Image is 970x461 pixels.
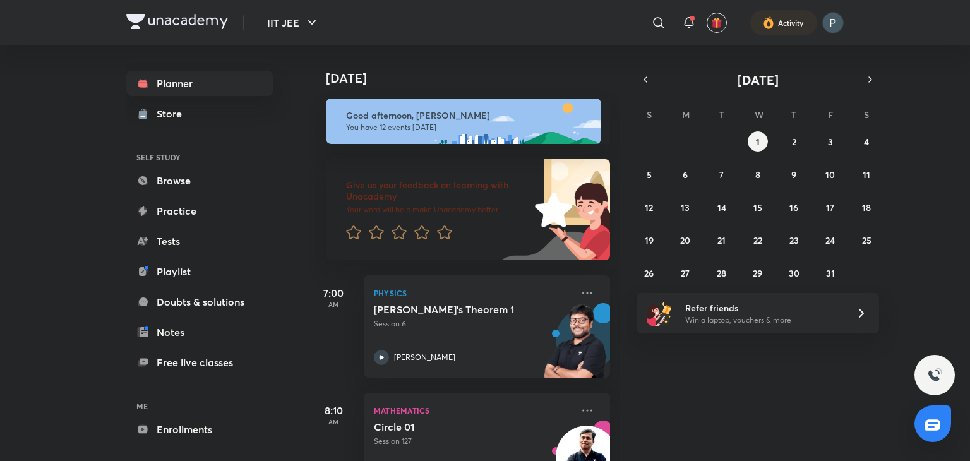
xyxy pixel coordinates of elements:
[675,164,695,184] button: October 6, 2025
[126,259,273,284] a: Playlist
[639,263,659,283] button: October 26, 2025
[820,164,841,184] button: October 10, 2025
[717,234,726,246] abbr: October 21, 2025
[394,352,455,363] p: [PERSON_NAME]
[719,109,724,121] abbr: Tuesday
[856,197,877,217] button: October 18, 2025
[712,164,732,184] button: October 7, 2025
[828,109,833,121] abbr: Friday
[308,301,359,308] p: AM
[784,263,804,283] button: October 30, 2025
[326,99,601,144] img: afternoon
[738,71,779,88] span: [DATE]
[126,320,273,345] a: Notes
[862,234,871,246] abbr: October 25, 2025
[374,285,572,301] p: Physics
[820,263,841,283] button: October 31, 2025
[856,164,877,184] button: October 11, 2025
[346,123,590,133] p: You have 12 events [DATE]
[374,318,572,330] p: Session 6
[856,230,877,250] button: October 25, 2025
[308,285,359,301] h5: 7:00
[645,201,653,213] abbr: October 12, 2025
[374,403,572,418] p: Mathematics
[647,109,652,121] abbr: Sunday
[675,230,695,250] button: October 20, 2025
[126,147,273,168] h6: SELF STUDY
[748,263,768,283] button: October 29, 2025
[346,205,530,215] p: Your word will help make Unacademy better
[326,71,623,86] h4: [DATE]
[825,234,835,246] abbr: October 24, 2025
[126,14,228,32] a: Company Logo
[717,201,726,213] abbr: October 14, 2025
[654,71,861,88] button: [DATE]
[820,131,841,152] button: October 3, 2025
[492,159,610,260] img: feedback_image
[681,201,690,213] abbr: October 13, 2025
[126,168,273,193] a: Browse
[753,234,762,246] abbr: October 22, 2025
[927,368,942,383] img: ttu
[126,350,273,375] a: Free live classes
[822,12,844,33] img: Payal Kumari
[856,131,877,152] button: October 4, 2025
[820,197,841,217] button: October 17, 2025
[681,267,690,279] abbr: October 27, 2025
[308,403,359,418] h5: 8:10
[126,101,273,126] a: Store
[756,136,760,148] abbr: October 1, 2025
[719,169,724,181] abbr: October 7, 2025
[126,395,273,417] h6: ME
[126,229,273,254] a: Tests
[712,230,732,250] button: October 21, 2025
[126,417,273,442] a: Enrollments
[346,179,530,202] h6: Give us your feedback on learning with Unacademy
[748,131,768,152] button: October 1, 2025
[828,136,833,148] abbr: October 3, 2025
[675,197,695,217] button: October 13, 2025
[683,169,688,181] abbr: October 6, 2025
[647,301,672,326] img: referral
[644,267,654,279] abbr: October 26, 2025
[712,263,732,283] button: October 28, 2025
[784,131,804,152] button: October 2, 2025
[685,314,841,326] p: Win a laptop, vouchers & more
[753,201,762,213] abbr: October 15, 2025
[647,169,652,181] abbr: October 5, 2025
[682,109,690,121] abbr: Monday
[712,197,732,217] button: October 14, 2025
[789,267,799,279] abbr: October 30, 2025
[374,303,531,316] h5: Gauss's Theorem 1
[792,136,796,148] abbr: October 2, 2025
[541,303,610,390] img: unacademy
[346,110,590,121] h6: Good afternoon, [PERSON_NAME]
[126,198,273,224] a: Practice
[784,164,804,184] button: October 9, 2025
[864,109,869,121] abbr: Saturday
[717,267,726,279] abbr: October 28, 2025
[826,267,835,279] abbr: October 31, 2025
[748,197,768,217] button: October 15, 2025
[680,234,690,246] abbr: October 20, 2025
[374,436,572,447] p: Session 127
[126,71,273,96] a: Planner
[685,301,841,314] h6: Refer friends
[157,106,189,121] div: Store
[260,10,327,35] button: IIT JEE
[826,201,834,213] abbr: October 17, 2025
[753,267,762,279] abbr: October 29, 2025
[789,201,798,213] abbr: October 16, 2025
[639,164,659,184] button: October 5, 2025
[645,234,654,246] abbr: October 19, 2025
[784,230,804,250] button: October 23, 2025
[374,421,531,433] h5: Circle 01
[126,289,273,314] a: Doubts & solutions
[707,13,727,33] button: avatar
[820,230,841,250] button: October 24, 2025
[763,15,774,30] img: activity
[791,109,796,121] abbr: Thursday
[748,164,768,184] button: October 8, 2025
[862,201,871,213] abbr: October 18, 2025
[711,17,722,28] img: avatar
